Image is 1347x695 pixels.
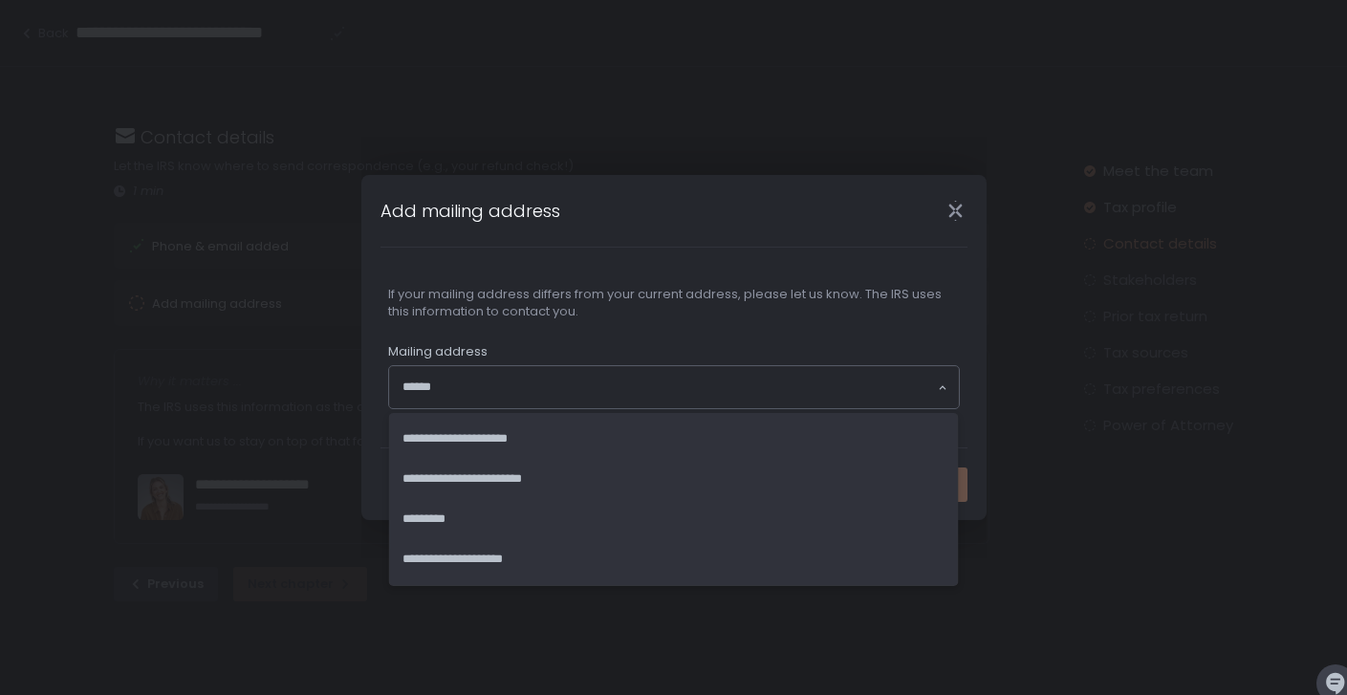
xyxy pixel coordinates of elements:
div: Search for option [389,366,959,408]
div: If your mailing address differs from your current address, please let us know. The IRS uses this ... [388,286,960,320]
span: Mailing address [388,343,488,360]
h1: Add mailing address [380,198,560,224]
input: Search for option [402,378,936,397]
div: Close [925,200,987,222]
